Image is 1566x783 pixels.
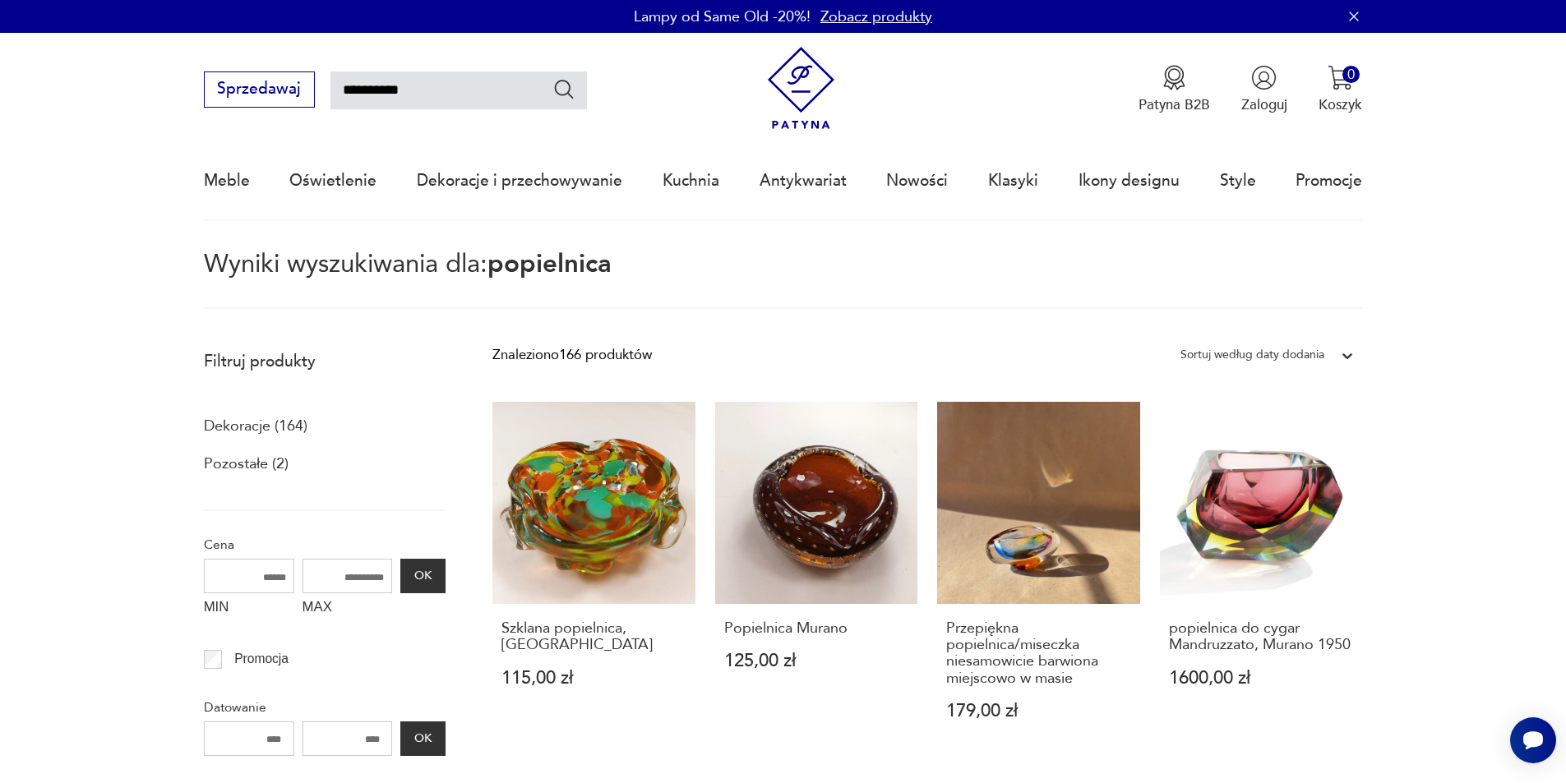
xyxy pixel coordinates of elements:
div: Sortuj według daty dodania [1180,344,1324,366]
p: Zaloguj [1241,95,1287,114]
a: Pozostałe (2) [204,450,289,478]
a: Kuchnia [663,143,719,219]
p: Lampy od Same Old -20%! [634,7,811,27]
label: MIN [204,593,294,624]
img: Patyna - sklep z meblami i dekoracjami vintage [760,47,843,130]
a: popielnica do cygar Mandruzzato, Murano 1950popielnica do cygar Mandruzzato, Murano 19501600,00 zł [1160,402,1363,758]
p: Wyniki wyszukiwania dla: [204,252,1363,309]
p: Filtruj produkty [204,351,446,372]
a: Dekoracje (164) [204,412,307,440]
p: Cena [204,534,446,555]
button: Sprzedawaj [204,71,315,108]
button: Zaloguj [1241,65,1287,114]
button: Szukaj [552,77,576,101]
iframe: Smartsupp widget button [1510,717,1556,763]
img: Ikona koszyka [1328,65,1353,90]
a: Klasyki [988,143,1038,219]
a: Ikona medaluPatyna B2B [1139,65,1210,114]
p: Promocja [234,648,289,670]
button: Patyna B2B [1139,65,1210,114]
p: 125,00 zł [724,652,909,670]
a: Ikony designu [1079,143,1180,219]
a: Przepiękna popielnica/miseczka niesamowicie barwiona miejscowo w masiePrzepiękna popielnica/misec... [937,402,1140,758]
a: Szklana popielnica, PRLSzklana popielnica, [GEOGRAPHIC_DATA]115,00 zł [492,402,695,758]
p: Patyna B2B [1139,95,1210,114]
button: 0Koszyk [1319,65,1362,114]
p: 115,00 zł [501,670,686,687]
div: Znaleziono 166 produktów [492,344,652,366]
a: Antykwariat [760,143,847,219]
h3: Szklana popielnica, [GEOGRAPHIC_DATA] [501,620,686,654]
h3: popielnica do cygar Mandruzzato, Murano 1950 [1169,620,1354,654]
div: 0 [1342,66,1360,83]
a: Sprzedawaj [204,84,315,97]
a: Meble [204,143,250,219]
a: Popielnica MuranoPopielnica Murano125,00 zł [715,402,918,758]
h3: Przepiękna popielnica/miseczka niesamowicie barwiona miejscowo w masie [946,620,1131,688]
a: Oświetlenie [289,143,376,219]
h3: Popielnica Murano [724,620,909,637]
a: Zobacz produkty [820,7,932,27]
span: popielnica [487,246,612,281]
img: Ikonka użytkownika [1251,65,1277,90]
p: Datowanie [204,697,446,718]
a: Style [1220,143,1256,219]
a: Nowości [886,143,948,219]
p: 179,00 zł [946,702,1131,720]
p: 1600,00 zł [1169,670,1354,687]
label: MAX [303,593,393,624]
p: Koszyk [1319,95,1362,114]
a: Promocje [1296,143,1362,219]
button: OK [400,559,445,593]
img: Ikona medalu [1162,65,1187,90]
a: Dekoracje i przechowywanie [417,143,622,219]
button: OK [400,721,445,756]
